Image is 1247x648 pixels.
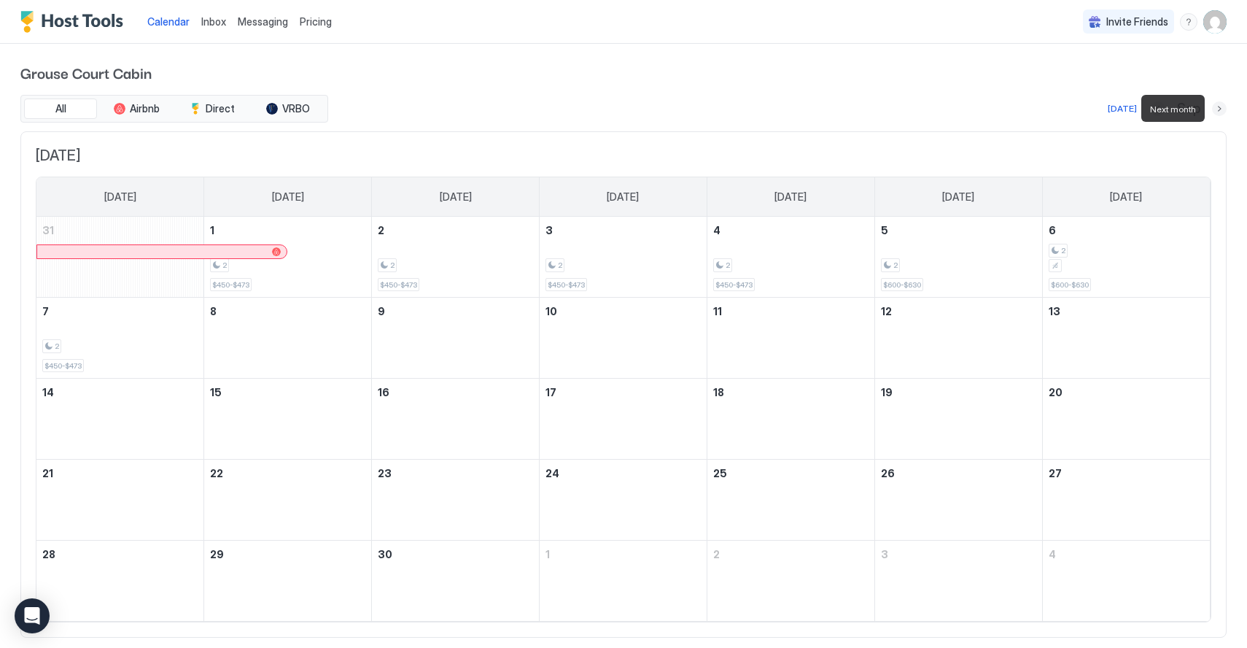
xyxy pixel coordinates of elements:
a: September 17, 2025 [540,379,707,406]
div: Open Intercom Messenger [15,598,50,633]
span: $450-$473 [44,361,82,371]
span: $450-$473 [212,280,249,290]
td: September 4, 2025 [707,217,874,298]
a: September 19, 2025 [875,379,1042,406]
span: [DATE] [36,147,1211,165]
span: Calendar [147,15,190,28]
span: 10 [545,305,557,317]
span: [DATE] [942,190,974,204]
div: Host Tools Logo [20,11,130,33]
td: October 3, 2025 [874,541,1042,622]
td: September 21, 2025 [36,460,204,541]
span: 16 [378,386,389,398]
span: 18 [713,386,724,398]
td: September 24, 2025 [540,460,707,541]
a: September 15, 2025 [204,379,371,406]
button: Direct [176,99,249,119]
td: September 18, 2025 [707,379,874,460]
span: Airbnb [130,102,160,115]
a: September 12, 2025 [875,298,1042,325]
span: 2 [558,261,562,270]
span: [DATE] [774,190,807,204]
a: Wednesday [592,177,653,217]
a: September 16, 2025 [372,379,539,406]
td: September 13, 2025 [1042,298,1210,379]
a: September 20, 2025 [1043,379,1210,406]
a: September 21, 2025 [36,460,203,487]
span: [DATE] [104,190,136,204]
a: September 4, 2025 [707,217,874,244]
span: 2 [390,261,395,270]
span: 3 [881,548,888,560]
a: Messaging [238,14,288,29]
td: September 15, 2025 [204,379,372,460]
td: September 29, 2025 [204,541,372,622]
div: User profile [1203,10,1227,34]
a: September 9, 2025 [372,298,539,325]
span: 9 [378,305,385,317]
a: September 27, 2025 [1043,460,1210,487]
span: 20 [1049,386,1063,398]
a: September 28, 2025 [36,541,203,568]
span: 22 [210,467,223,479]
td: September 16, 2025 [372,379,540,460]
span: 27 [1049,467,1062,479]
td: August 31, 2025 [36,217,204,298]
a: September 30, 2025 [372,541,539,568]
a: September 24, 2025 [540,460,707,487]
button: Airbnb [100,99,173,119]
a: September 22, 2025 [204,460,371,487]
td: September 25, 2025 [707,460,874,541]
span: Direct [206,102,235,115]
span: 17 [545,386,556,398]
span: 7 [42,305,49,317]
a: September 6, 2025 [1043,217,1210,244]
span: 2 [726,261,730,270]
td: September 11, 2025 [707,298,874,379]
span: Invite Friends [1106,15,1168,28]
a: Saturday [1095,177,1157,217]
span: 6 [1049,224,1056,236]
div: tab-group [20,95,328,123]
span: Messaging [238,15,288,28]
td: September 8, 2025 [204,298,372,379]
a: September 7, 2025 [36,298,203,325]
td: September 9, 2025 [372,298,540,379]
span: 4 [1049,548,1056,560]
a: Calendar [147,14,190,29]
td: September 2, 2025 [372,217,540,298]
span: [DATE] [1110,190,1142,204]
a: September 8, 2025 [204,298,371,325]
td: September 12, 2025 [874,298,1042,379]
a: September 14, 2025 [36,379,203,406]
td: October 4, 2025 [1042,541,1210,622]
span: 15 [210,386,222,398]
span: 12 [881,305,892,317]
span: 4 [713,224,720,236]
div: [DATE] [1108,102,1137,115]
td: September 10, 2025 [540,298,707,379]
a: September 2, 2025 [372,217,539,244]
a: October 3, 2025 [875,541,1042,568]
span: Pricing [300,15,332,28]
span: Inbox [201,15,226,28]
a: Inbox [201,14,226,29]
span: 29 [210,548,224,560]
span: $600-$630 [883,280,921,290]
a: Monday [257,177,319,217]
a: September 10, 2025 [540,298,707,325]
span: 2 [378,224,384,236]
a: October 4, 2025 [1043,541,1210,568]
span: 8 [210,305,217,317]
button: VRBO [252,99,325,119]
td: September 5, 2025 [874,217,1042,298]
button: Next month [1212,101,1227,116]
div: menu [1180,13,1197,31]
span: 2 [893,261,898,270]
span: $450-$473 [548,280,585,290]
span: [DATE] [607,190,639,204]
a: Tuesday [425,177,486,217]
span: 23 [378,467,392,479]
span: VRBO [282,102,310,115]
td: September 22, 2025 [204,460,372,541]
